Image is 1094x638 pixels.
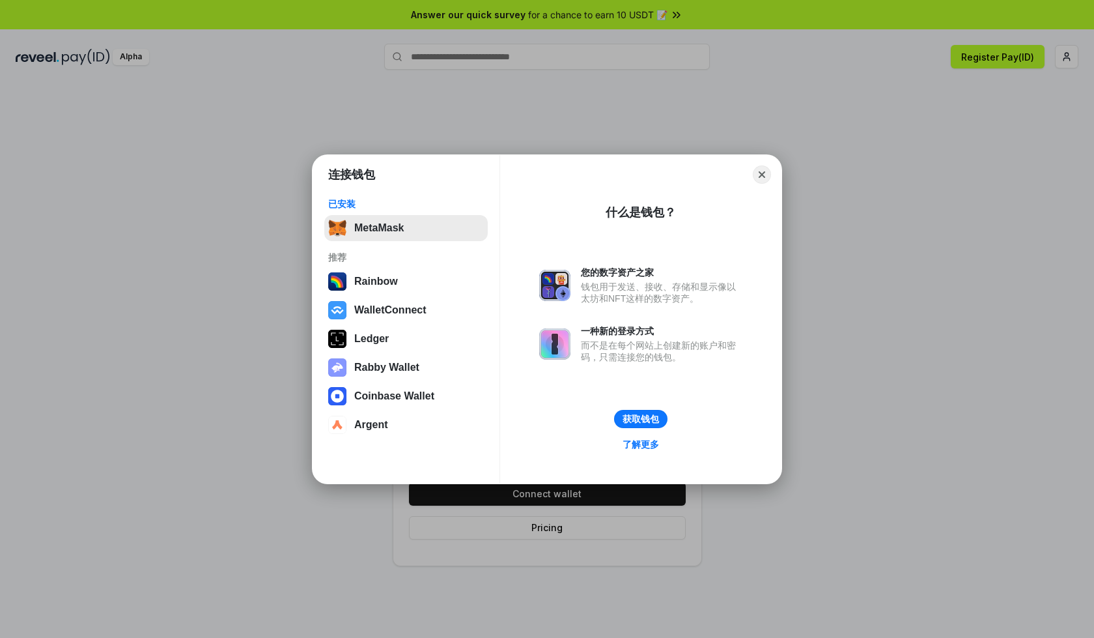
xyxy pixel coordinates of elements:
[328,252,484,263] div: 推荐
[354,333,389,345] div: Ledger
[328,330,346,348] img: svg+xml,%3Csvg%20xmlns%3D%22http%3A%2F%2Fwww.w3.org%2F2000%2Fsvg%22%20width%3D%2228%22%20height%3...
[324,383,488,409] button: Coinbase Wallet
[324,215,488,241] button: MetaMask
[328,387,346,405] img: svg+xml,%3Csvg%20width%3D%2228%22%20height%3D%2228%22%20viewBox%3D%220%200%2028%2028%22%20fill%3D...
[328,272,346,291] img: svg+xml,%3Csvg%20width%3D%22120%22%20height%3D%22120%22%20viewBox%3D%220%200%20120%20120%22%20fil...
[354,419,388,431] div: Argent
[328,416,346,434] img: svg+xml,%3Csvg%20width%3D%2228%22%20height%3D%2228%22%20viewBox%3D%220%200%2028%2028%22%20fill%3D...
[324,268,488,295] button: Rainbow
[581,325,742,337] div: 一种新的登录方式
[324,412,488,438] button: Argent
[623,439,659,450] div: 了解更多
[581,281,742,304] div: 钱包用于发送、接收、存储和显示像以太坊和NFT这样的数字资产。
[614,410,667,428] button: 获取钱包
[354,276,398,287] div: Rainbow
[328,301,346,319] img: svg+xml,%3Csvg%20width%3D%2228%22%20height%3D%2228%22%20viewBox%3D%220%200%2028%2028%22%20fill%3D...
[581,340,742,363] div: 而不是在每个网站上创建新的账户和密码，只需连接您的钱包。
[328,358,346,377] img: svg+xml,%3Csvg%20xmlns%3D%22http%3A%2F%2Fwww.w3.org%2F2000%2Fsvg%22%20fill%3D%22none%22%20viewBox...
[324,326,488,352] button: Ledger
[328,219,346,237] img: svg+xml,%3Csvg%20fill%3D%22none%22%20height%3D%2233%22%20viewBox%3D%220%200%2035%2033%22%20width%...
[354,304,427,316] div: WalletConnect
[328,198,484,210] div: 已安装
[328,167,375,182] h1: 连接钱包
[354,362,419,373] div: Rabby Wallet
[539,328,570,360] img: svg+xml,%3Csvg%20xmlns%3D%22http%3A%2F%2Fwww.w3.org%2F2000%2Fsvg%22%20fill%3D%22none%22%20viewBox...
[324,355,488,381] button: Rabby Wallet
[615,436,667,453] a: 了解更多
[539,270,570,301] img: svg+xml,%3Csvg%20xmlns%3D%22http%3A%2F%2Fwww.w3.org%2F2000%2Fsvg%22%20fill%3D%22none%22%20viewBox...
[753,166,771,184] button: Close
[623,413,659,425] div: 获取钱包
[606,205,676,220] div: 什么是钱包？
[354,390,434,402] div: Coinbase Wallet
[324,297,488,323] button: WalletConnect
[354,222,404,234] div: MetaMask
[581,267,742,278] div: 您的数字资产之家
